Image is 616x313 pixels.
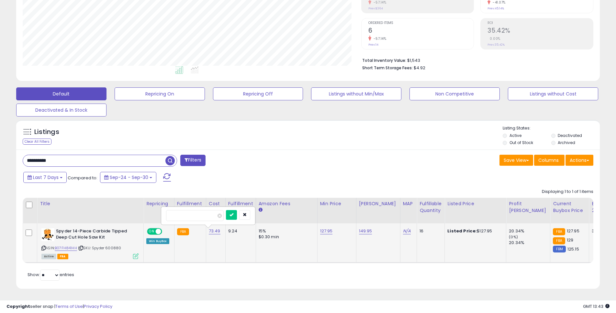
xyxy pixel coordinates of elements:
small: (0%) [509,234,518,240]
label: Out of Stock [510,140,533,145]
small: Amazon Fees. [259,207,263,213]
b: Listed Price: [447,228,477,234]
span: Columns [538,157,559,163]
a: N/A [403,228,411,234]
button: Actions [566,155,593,166]
div: $0.30 min [259,234,312,240]
div: seller snap | | [6,304,112,310]
span: 129 [567,237,573,243]
h2: 6 [368,27,474,36]
li: $1,543 [362,56,588,64]
div: 20.34% [509,228,550,234]
span: ON [148,229,156,234]
small: Prev: 14 [368,43,378,47]
div: Listed Price [447,200,503,207]
label: Archived [558,140,575,145]
div: Cost [209,200,223,207]
span: $4.92 [414,65,425,71]
label: Deactivated [558,133,582,138]
span: 125.15 [567,246,579,252]
button: Listings without Cost [508,87,598,100]
div: $127.95 [447,228,501,234]
button: Columns [534,155,565,166]
small: FBM [553,246,566,252]
a: 73.49 [209,228,220,234]
button: Save View [499,155,533,166]
button: Non Competitive [409,87,500,100]
span: Last 7 Days [33,174,59,181]
div: [PERSON_NAME] [359,200,398,207]
span: All listings currently available for purchase on Amazon [41,254,56,259]
span: | SKU: Spyder 600880 [78,245,121,251]
div: BB Share 24h. [592,200,615,214]
span: ROI [487,21,593,25]
a: Privacy Policy [84,303,112,309]
strong: Copyright [6,303,30,309]
button: Default [16,87,106,100]
a: B07FH841HH [55,245,77,251]
div: Win BuyBox [146,238,169,244]
h2: 35.42% [487,27,593,36]
span: Sep-24 - Sep-30 [110,174,148,181]
h5: Listings [34,128,59,137]
span: Ordered Items [368,21,474,25]
small: Prev: 45.14% [487,6,504,10]
small: 0.00% [487,36,500,41]
small: FBA [177,228,189,235]
div: Amazon Fees [259,200,315,207]
button: Deactivated & In Stock [16,104,106,117]
div: MAP [403,200,414,207]
div: 33% [592,228,613,234]
div: 16 [420,228,440,234]
small: Prev: $364 [368,6,383,10]
div: 9.24 [228,228,251,234]
span: FBA [57,254,68,259]
div: Clear All Filters [23,139,51,145]
img: 41E+79HrF6L._SL40_.jpg [41,228,54,241]
div: ASIN: [41,228,139,258]
div: 20.34% [509,240,550,246]
small: Prev: 35.42% [487,43,505,47]
span: 2025-10-8 13:43 GMT [583,303,610,309]
a: 127.95 [320,228,333,234]
div: Fulfillment Cost [228,200,253,214]
div: Min Price [320,200,353,207]
span: 127.95 [567,228,579,234]
span: OFF [161,229,172,234]
b: Total Inventory Value: [362,58,406,63]
div: Current Buybox Price [553,200,586,214]
button: Repricing Off [213,87,303,100]
small: FBA [553,228,565,235]
p: Listing States: [503,125,600,131]
button: Repricing On [115,87,205,100]
div: Repricing [146,200,172,207]
div: Profit [PERSON_NAME] [509,200,547,214]
button: Filters [180,155,206,166]
span: Compared to: [68,175,97,181]
div: 15% [259,228,312,234]
label: Active [510,133,521,138]
div: Fulfillable Quantity [420,200,442,214]
div: Displaying 1 to 1 of 1 items [542,189,593,195]
div: Fulfillment [177,200,203,207]
button: Last 7 Days [23,172,67,183]
small: -57.14% [371,36,386,41]
div: Title [40,200,141,207]
button: Sep-24 - Sep-30 [100,172,156,183]
b: Short Term Storage Fees: [362,65,413,71]
small: FBA [553,237,565,244]
span: Show: entries [28,272,74,278]
b: Spyder 14-Piece Carbide Tipped Deep Cut Hole Saw Kit [56,228,135,242]
button: Listings without Min/Max [311,87,401,100]
a: Terms of Use [55,303,83,309]
a: 149.95 [359,228,372,234]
